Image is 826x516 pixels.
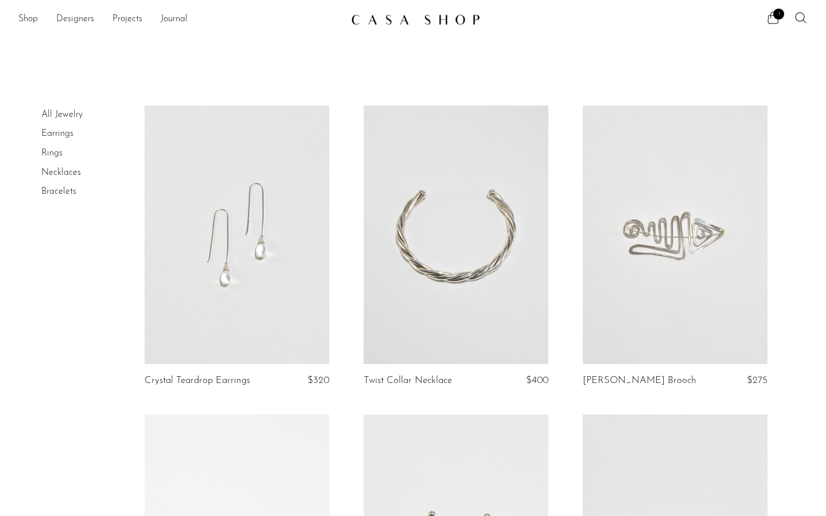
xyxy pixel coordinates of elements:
[41,187,76,196] a: Bracelets
[41,168,81,177] a: Necklaces
[112,12,142,27] a: Projects
[56,12,94,27] a: Designers
[747,376,767,385] span: $275
[307,376,329,385] span: $320
[773,9,784,19] span: 1
[161,12,188,27] a: Journal
[18,12,38,27] a: Shop
[583,376,696,386] a: [PERSON_NAME] Brooch
[145,376,250,386] a: Crystal Teardrop Earrings
[364,376,452,386] a: Twist Collar Necklace
[18,10,342,29] nav: Desktop navigation
[41,129,73,138] a: Earrings
[41,148,63,158] a: Rings
[526,376,548,385] span: $400
[41,110,83,119] a: All Jewelry
[18,10,342,29] ul: NEW HEADER MENU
